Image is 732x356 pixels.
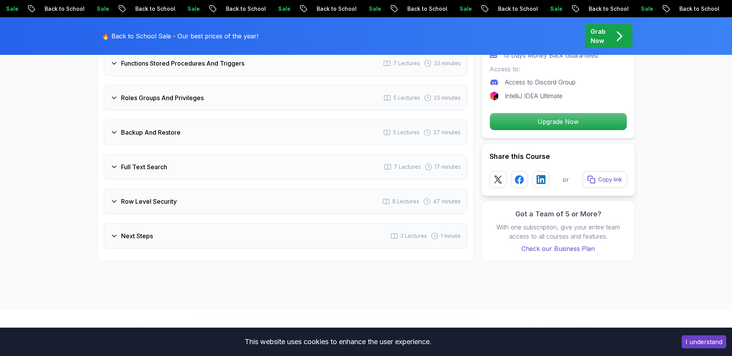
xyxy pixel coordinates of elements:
h2: Share this Course [490,151,627,162]
p: Sale [634,5,658,13]
button: Backup And Restore5 Lectures 27 minutes [104,120,467,145]
button: Upgrade Now [490,113,627,130]
p: Back to School [672,5,724,13]
button: Roles Groups And Privileges5 Lectures 23 minutes [104,85,467,110]
p: Sale [362,5,386,13]
p: or [563,175,569,184]
div: This website uses cookies to enhance the user experience. [6,333,670,350]
span: 27 minutes [433,129,461,136]
p: Sale [90,5,114,13]
span: 17 minutes [435,163,461,171]
button: Row Level Security8 Lectures 47 minutes [104,189,467,214]
button: Next Steps3 Lectures 1 minute [104,223,467,249]
span: 7 Lectures [394,163,421,171]
p: Back to School [37,5,90,13]
p: Sale [271,5,295,13]
p: Upgrade Now [490,113,627,130]
p: 🔥 Back to School Sale - Our best prices of the year! [102,31,258,41]
button: Full Text Search7 Lectures 17 minutes [104,154,467,180]
p: Access to: [490,64,627,74]
span: 1 minute [441,232,461,240]
p: Back to School [128,5,180,13]
span: 8 Lectures [392,198,419,205]
span: 33 minutes [434,59,461,67]
a: Check our Business Plan [490,244,627,253]
p: Back to School [400,5,452,13]
p: Access to Discord Group [505,77,576,87]
h3: Full Text Search [121,162,167,171]
p: Sale [180,5,205,13]
h3: Got a Team of 5 or More? [490,209,627,219]
p: Back to School [219,5,271,13]
p: Grab Now [591,27,606,45]
button: Functions Stored Procedures And Triggers7 Lectures 33 minutes [104,51,467,76]
p: Copy link [598,176,622,183]
span: 7 Lectures [393,59,420,67]
h3: Functions Stored Procedures And Triggers [121,59,244,68]
p: Sale [543,5,568,13]
span: 47 minutes [433,198,461,205]
h3: Row Level Security [121,197,177,206]
span: 23 minutes [434,94,461,102]
h3: Backup And Restore [121,128,181,137]
p: Sale [452,5,477,13]
span: 5 Lectures [393,94,420,102]
button: Copy link [583,171,627,188]
p: IntelliJ IDEA Ultimate [505,91,563,101]
span: 5 Lectures [393,129,420,136]
h3: Roles Groups And Privileges [121,93,204,102]
img: jetbrains logo [490,91,499,101]
p: 15 Days Money Back Guaranteed [503,51,598,60]
button: Accept cookies [682,335,726,348]
p: With one subscription, give your entire team access to all courses and features. [490,222,627,241]
p: Back to School [491,5,543,13]
h3: Next Steps [121,231,153,241]
p: Back to School [309,5,362,13]
p: Back to School [581,5,634,13]
span: 3 Lectures [400,232,427,240]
